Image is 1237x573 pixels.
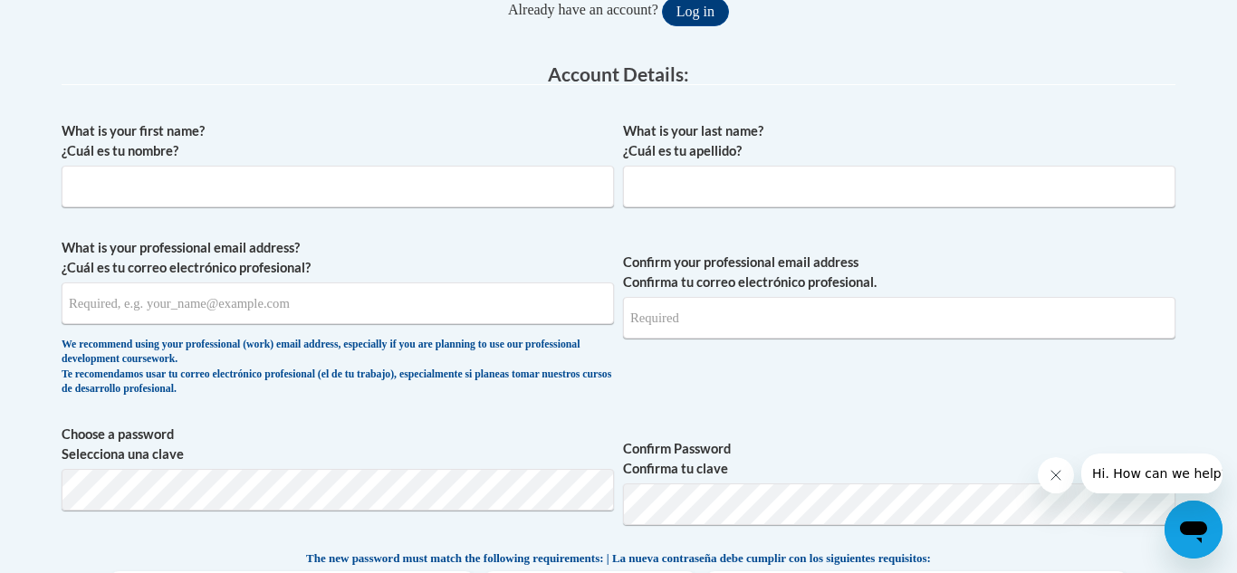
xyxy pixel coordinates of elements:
[1081,454,1223,493] iframe: Message from company
[623,439,1175,479] label: Confirm Password Confirma tu clave
[62,166,614,207] input: Metadata input
[11,13,147,27] span: Hi. How can we help?
[508,2,658,17] span: Already have an account?
[62,425,614,464] label: Choose a password Selecciona una clave
[62,121,614,161] label: What is your first name? ¿Cuál es tu nombre?
[623,253,1175,292] label: Confirm your professional email address Confirma tu correo electrónico profesional.
[548,62,689,85] span: Account Details:
[623,297,1175,339] input: Required
[62,282,614,324] input: Metadata input
[1038,457,1074,493] iframe: Close message
[623,121,1175,161] label: What is your last name? ¿Cuál es tu apellido?
[306,550,931,567] span: The new password must match the following requirements: | La nueva contraseña debe cumplir con lo...
[62,338,614,397] div: We recommend using your professional (work) email address, especially if you are planning to use ...
[1165,501,1223,559] iframe: Button to launch messaging window
[62,238,614,278] label: What is your professional email address? ¿Cuál es tu correo electrónico profesional?
[623,166,1175,207] input: Metadata input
